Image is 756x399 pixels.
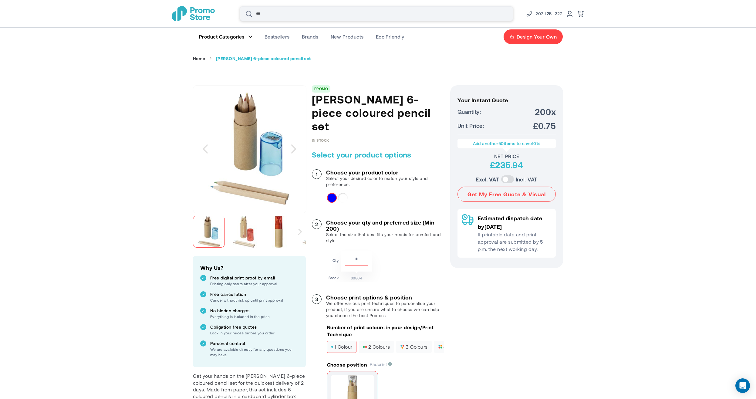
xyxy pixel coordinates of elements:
img: Kram 6-piece coloured pencil set [193,92,306,205]
p: Lock in your prices before you order [210,330,299,336]
p: Personal contact [210,340,299,347]
label: Incl. VAT [516,175,538,184]
span: Quantity: [457,107,481,116]
a: Phone [526,10,562,17]
div: £235.94 [457,159,556,170]
td: Qty: [329,251,340,272]
span: £0.75 [533,120,556,131]
img: Delivery [462,214,474,225]
td: Stock: [329,273,340,281]
h3: Choose print options & position [326,294,444,300]
img: Kram 6-piece coloured pencil set [228,216,260,248]
div: Kram 6-piece coloured pencil set [193,213,228,251]
span: Bestsellers [265,34,290,40]
span: 4 colours [438,345,465,349]
p: Cancel without risk up until print approval [210,297,299,303]
span: Eco Friendly [376,34,404,40]
p: Printing only starts after your approval [210,281,299,286]
img: Promotional Merchandise [172,6,215,21]
h3: Choose your qty and preferred size (Min 200) [326,219,444,232]
span: New Products [331,34,364,40]
div: Previous [193,85,217,213]
button: Get My Free Quote & Visual [457,187,556,202]
p: Estimated dispatch date by [478,214,552,231]
div: Kram 6-piece coloured pencil set [228,213,263,251]
span: 3 colours [400,345,427,349]
div: Next [295,213,306,251]
h2: Select your product options [312,150,444,160]
div: Kram 6-piece coloured pencil set [263,213,298,251]
div: Net Price [457,153,556,159]
p: Obligation free quotes [210,324,299,330]
label: Excl. VAT [476,175,499,184]
a: store logo [172,6,215,21]
p: If printable data and print approval are submitted by 5 p.m. the next working day. [478,231,552,253]
p: No hidden charges [210,308,299,314]
a: Home [193,56,205,61]
a: PROMO [314,86,328,91]
div: Open Intercom Messenger [735,378,750,393]
span: In stock [312,138,329,142]
h3: Choose your product color [326,169,444,175]
span: 10% [532,141,540,146]
p: Everything is included in the price [210,314,299,319]
div: Next [282,85,306,213]
p: Select your desired color to match your style and preference. [326,175,444,188]
strong: [PERSON_NAME] 6-piece coloured pencil set [216,56,311,61]
td: 66804 [341,273,372,281]
span: 2 colours [363,345,390,349]
span: 50 [498,141,504,146]
div: Transparent clear [338,193,348,203]
span: 207 125 1322 [535,10,562,17]
h3: Your Instant Quote [457,97,556,103]
h1: [PERSON_NAME] 6-piece coloured pencil set [312,93,444,133]
span: Design Your Own [517,34,557,40]
p: Free digital print proof by email [210,275,299,281]
div: Availability [312,138,329,142]
img: Kram 6-piece coloured pencil set [263,216,295,248]
p: Free cancellation [210,291,299,297]
span: Product Categories [199,34,245,40]
p: Choose position [327,361,367,368]
span: 1 colour [331,345,353,349]
span: [DATE] [484,223,502,230]
p: Number of print colours in your design/Print Technique [327,324,444,338]
p: We offer various print techniques to personalise your product, if you are unsure what to choose w... [326,300,444,319]
span: Unit Price: [457,121,484,130]
p: Add another items to save [461,140,553,147]
p: Select the size that best fits your needs for comfort and style [326,232,444,244]
span: 200x [535,106,556,117]
p: We are available directly for any questions you may have [210,347,299,357]
span: Brands [302,34,319,40]
h2: Why Us? [200,263,299,272]
img: Kram 6-piece coloured pencil set [193,216,225,248]
span: Padprint [370,362,392,367]
div: Blue [327,193,337,203]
